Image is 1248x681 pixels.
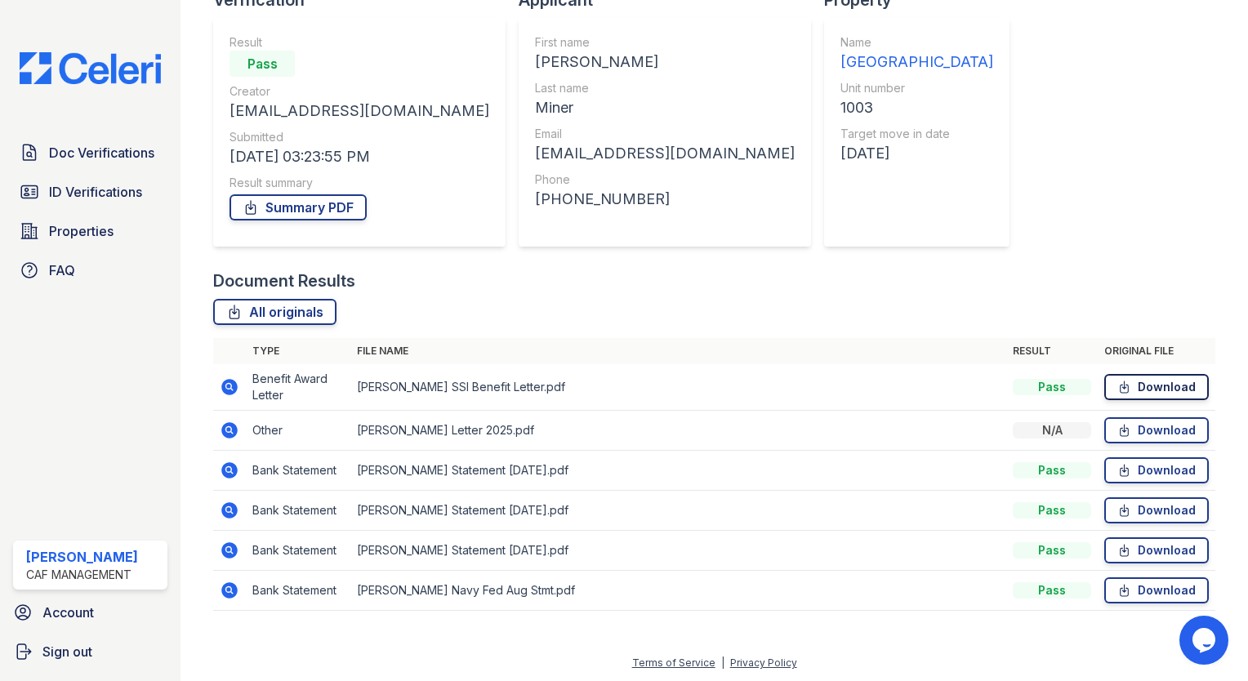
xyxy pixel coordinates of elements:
[230,194,367,220] a: Summary PDF
[1104,417,1209,443] a: Download
[13,176,167,208] a: ID Verifications
[535,126,795,142] div: Email
[49,260,75,280] span: FAQ
[1013,379,1091,395] div: Pass
[632,657,715,669] a: Terms of Service
[13,254,167,287] a: FAQ
[535,34,795,51] div: First name
[840,80,993,96] div: Unit number
[230,145,489,168] div: [DATE] 03:23:55 PM
[350,364,1006,411] td: [PERSON_NAME] SSI Benefit Letter.pdf
[246,571,350,611] td: Bank Statement
[246,411,350,451] td: Other
[535,142,795,165] div: [EMAIL_ADDRESS][DOMAIN_NAME]
[213,299,337,325] a: All originals
[49,143,154,162] span: Doc Verifications
[721,657,724,669] div: |
[13,215,167,247] a: Properties
[840,126,993,142] div: Target move in date
[246,338,350,364] th: Type
[840,142,993,165] div: [DATE]
[49,182,142,202] span: ID Verifications
[535,96,795,119] div: Miner
[42,642,92,661] span: Sign out
[1013,502,1091,519] div: Pass
[7,52,174,84] img: CE_Logo_Blue-a8612792a0a2168367f1c8372b55b34899dd931a85d93a1a3d3e32e68fde9ad4.png
[840,96,993,119] div: 1003
[350,531,1006,571] td: [PERSON_NAME] Statement [DATE].pdf
[213,269,355,292] div: Document Results
[1104,457,1209,483] a: Download
[1013,462,1091,478] div: Pass
[1006,338,1098,364] th: Result
[1013,582,1091,599] div: Pass
[246,491,350,531] td: Bank Statement
[535,51,795,73] div: [PERSON_NAME]
[7,635,174,668] a: Sign out
[840,34,993,73] a: Name [GEOGRAPHIC_DATA]
[49,221,114,241] span: Properties
[230,51,295,77] div: Pass
[840,34,993,51] div: Name
[26,567,138,583] div: CAF Management
[1104,497,1209,523] a: Download
[246,364,350,411] td: Benefit Award Letter
[350,338,1006,364] th: File name
[230,129,489,145] div: Submitted
[42,603,94,622] span: Account
[246,451,350,491] td: Bank Statement
[7,596,174,629] a: Account
[730,657,797,669] a: Privacy Policy
[535,188,795,211] div: [PHONE_NUMBER]
[535,80,795,96] div: Last name
[230,34,489,51] div: Result
[350,411,1006,451] td: [PERSON_NAME] Letter 2025.pdf
[1013,422,1091,438] div: N/A
[350,451,1006,491] td: [PERSON_NAME] Statement [DATE].pdf
[350,571,1006,611] td: [PERSON_NAME] Navy Fed Aug Stmt.pdf
[1104,374,1209,400] a: Download
[350,491,1006,531] td: [PERSON_NAME] Statement [DATE].pdf
[1098,338,1215,364] th: Original file
[246,531,350,571] td: Bank Statement
[1104,537,1209,563] a: Download
[840,51,993,73] div: [GEOGRAPHIC_DATA]
[230,175,489,191] div: Result summary
[13,136,167,169] a: Doc Verifications
[1179,616,1232,665] iframe: chat widget
[26,547,138,567] div: [PERSON_NAME]
[1013,542,1091,559] div: Pass
[230,83,489,100] div: Creator
[230,100,489,122] div: [EMAIL_ADDRESS][DOMAIN_NAME]
[1104,577,1209,603] a: Download
[535,171,795,188] div: Phone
